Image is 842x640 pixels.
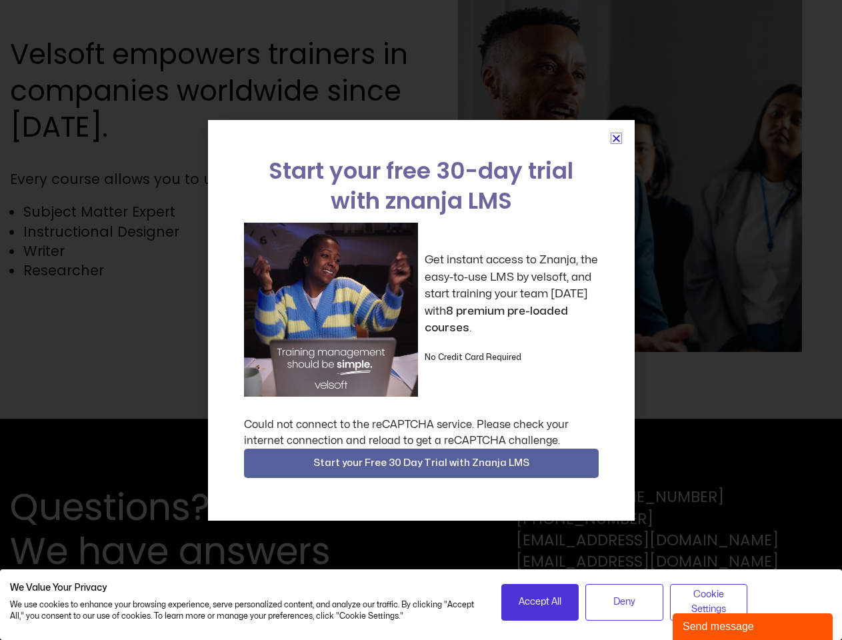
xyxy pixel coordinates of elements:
iframe: chat widget [673,611,835,640]
span: Cookie Settings [679,587,739,617]
h2: We Value Your Privacy [10,582,481,594]
div: Could not connect to the reCAPTCHA service. Please check your internet connection and reload to g... [244,417,599,449]
button: Start your Free 30 Day Trial with Znanja LMS [244,449,599,478]
p: Get instant access to Znanja, the easy-to-use LMS by velsoft, and start training your team [DATE]... [425,251,599,337]
button: Adjust cookie preferences [670,584,748,621]
a: Close [611,133,621,143]
h2: Start your free 30-day trial with znanja LMS [244,156,599,216]
span: Start your Free 30 Day Trial with Znanja LMS [313,455,529,471]
button: Deny all cookies [585,584,663,621]
button: Accept all cookies [501,584,579,621]
p: We use cookies to enhance your browsing experience, serve personalized content, and analyze our t... [10,599,481,622]
strong: 8 premium pre-loaded courses [425,305,568,334]
span: Accept All [519,595,561,609]
img: a woman sitting at her laptop dancing [244,223,418,397]
strong: No Credit Card Required [425,353,521,361]
span: Deny [613,595,635,609]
